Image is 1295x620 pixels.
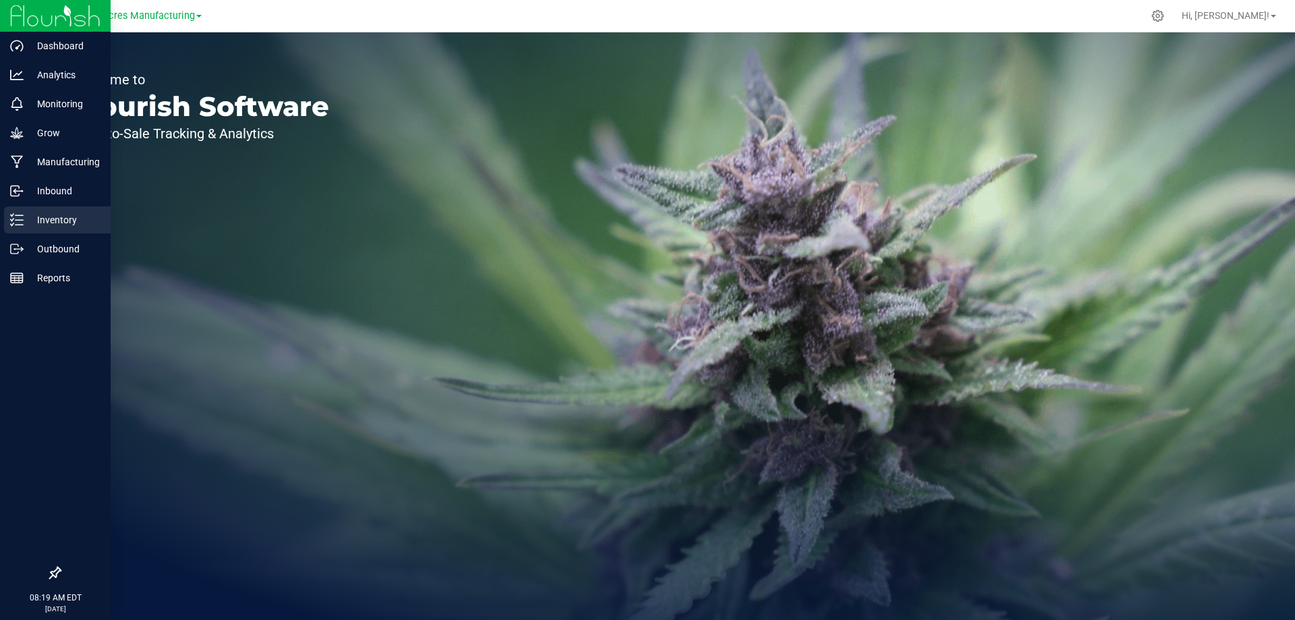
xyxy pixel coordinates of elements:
[73,73,329,86] p: Welcome to
[10,126,24,140] inline-svg: Grow
[1182,10,1269,21] span: Hi, [PERSON_NAME]!
[73,127,329,140] p: Seed-to-Sale Tracking & Analytics
[24,96,105,112] p: Monitoring
[73,93,329,120] p: Flourish Software
[24,183,105,199] p: Inbound
[6,592,105,604] p: 08:19 AM EDT
[6,604,105,614] p: [DATE]
[10,271,24,285] inline-svg: Reports
[10,242,24,256] inline-svg: Outbound
[74,10,195,22] span: Green Acres Manufacturing
[1149,9,1166,22] div: Manage settings
[24,154,105,170] p: Manufacturing
[24,125,105,141] p: Grow
[10,155,24,169] inline-svg: Manufacturing
[24,212,105,228] p: Inventory
[24,67,105,83] p: Analytics
[10,39,24,53] inline-svg: Dashboard
[24,38,105,54] p: Dashboard
[10,184,24,198] inline-svg: Inbound
[24,270,105,286] p: Reports
[10,68,24,82] inline-svg: Analytics
[24,241,105,257] p: Outbound
[10,213,24,227] inline-svg: Inventory
[10,97,24,111] inline-svg: Monitoring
